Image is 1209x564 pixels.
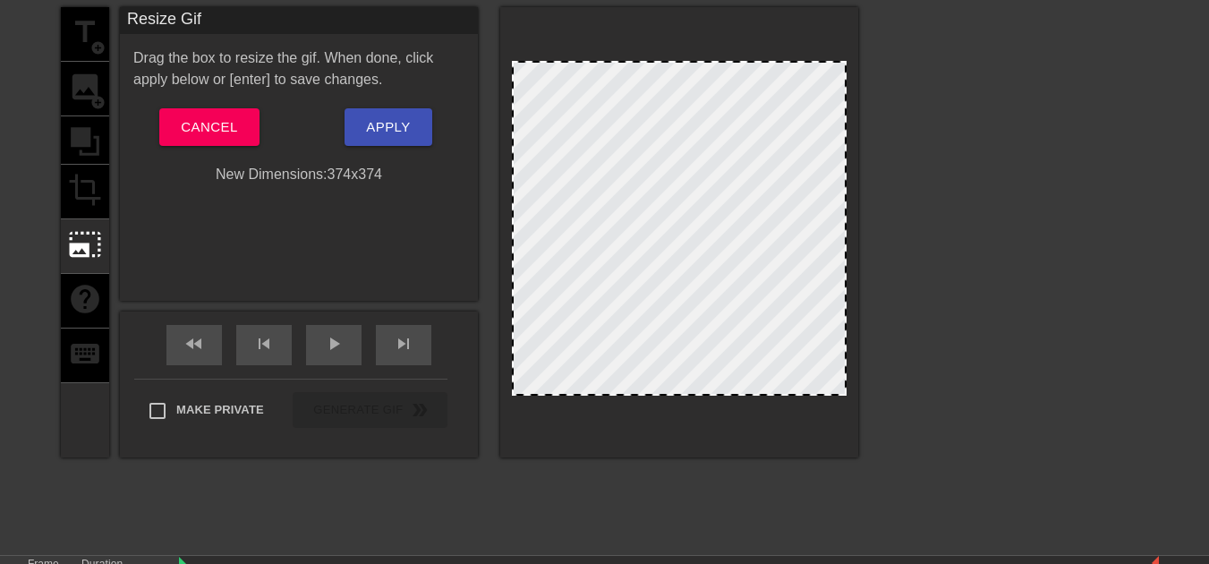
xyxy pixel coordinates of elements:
span: Cancel [181,115,237,139]
span: play_arrow [323,333,345,355]
button: Cancel [159,108,259,146]
button: Apply [345,108,431,146]
div: New Dimensions: 374 x 374 [120,164,478,185]
span: photo_size_select_large [68,227,102,261]
span: skip_next [393,333,414,355]
div: Drag the box to resize the gif. When done, click apply below or [enter] to save changes. [120,47,478,90]
span: Make Private [176,401,264,419]
span: Apply [366,115,410,139]
span: fast_rewind [183,333,205,355]
div: Resize Gif [120,7,478,34]
span: skip_previous [253,333,275,355]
